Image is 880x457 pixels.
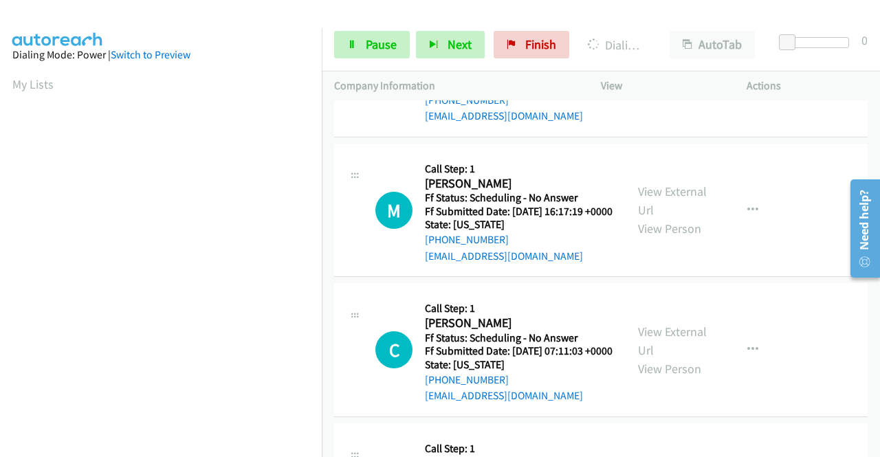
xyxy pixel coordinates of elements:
a: [PHONE_NUMBER] [425,373,509,386]
a: View Person [638,361,701,377]
h2: [PERSON_NAME] [425,176,613,192]
p: Dialing [PERSON_NAME] [588,36,645,54]
p: Company Information [334,78,576,94]
h5: Call Step: 1 [425,302,613,315]
a: [EMAIL_ADDRESS][DOMAIN_NAME] [425,109,583,122]
a: Switch to Preview [111,48,190,61]
a: View Person [638,221,701,236]
span: Pause [366,36,397,52]
div: 0 [861,31,868,49]
a: [EMAIL_ADDRESS][DOMAIN_NAME] [425,249,583,263]
a: Pause [334,31,410,58]
button: AutoTab [670,31,755,58]
span: Finish [525,36,556,52]
a: [PHONE_NUMBER] [425,93,509,107]
h5: Ff Submitted Date: [DATE] 07:11:03 +0000 [425,344,613,358]
h5: Call Step: 1 [425,442,613,456]
a: View External Url [638,324,707,358]
h1: M [375,192,412,229]
button: Next [416,31,485,58]
div: Delay between calls (in seconds) [786,37,849,48]
div: Dialing Mode: Power | [12,47,309,63]
h5: Call Step: 1 [425,162,613,176]
span: Next [448,36,472,52]
div: The call is yet to be attempted [375,331,412,368]
h1: C [375,331,412,368]
iframe: Resource Center [841,174,880,283]
a: [EMAIL_ADDRESS][DOMAIN_NAME] [425,389,583,402]
a: Finish [494,31,569,58]
p: Actions [747,78,868,94]
div: The call is yet to be attempted [375,192,412,229]
a: [PHONE_NUMBER] [425,233,509,246]
p: View [601,78,722,94]
h5: Ff Status: Scheduling - No Answer [425,331,613,345]
h5: State: [US_STATE] [425,218,613,232]
h5: Ff Submitted Date: [DATE] 16:17:19 +0000 [425,205,613,219]
a: My Lists [12,76,54,92]
h5: Ff Status: Scheduling - No Answer [425,191,613,205]
h5: State: [US_STATE] [425,358,613,372]
a: View External Url [638,183,707,218]
h2: [PERSON_NAME] [425,315,613,331]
